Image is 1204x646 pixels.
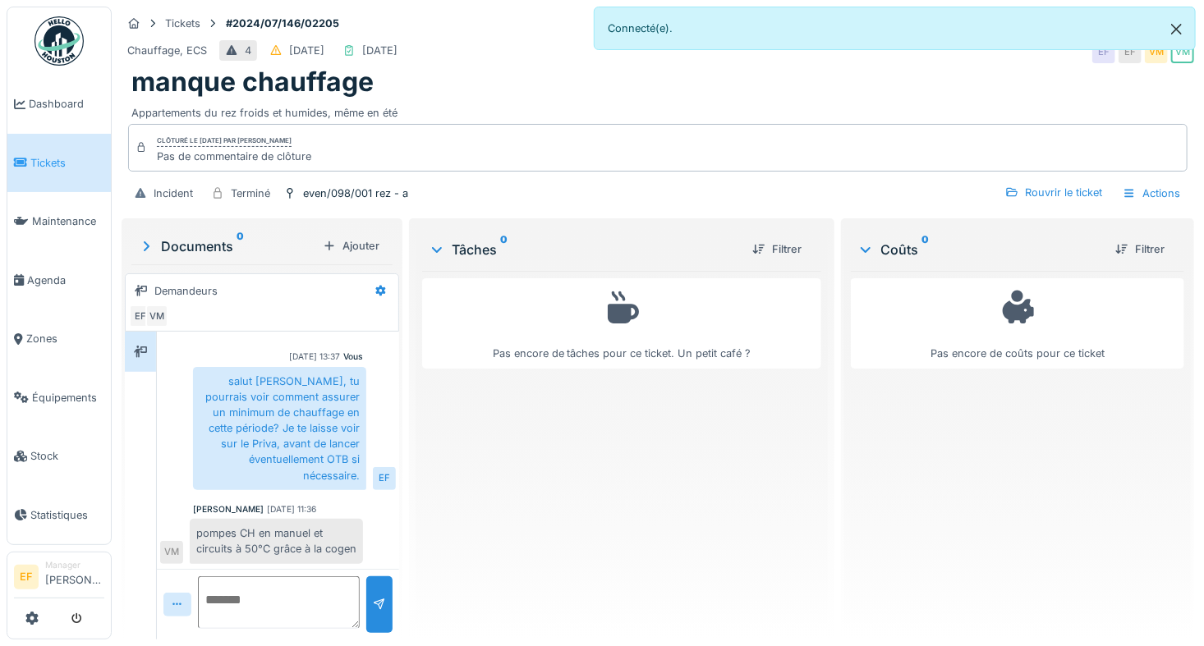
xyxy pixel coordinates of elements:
[921,240,929,259] sup: 0
[30,448,104,464] span: Stock
[27,273,104,288] span: Agenda
[267,503,316,515] div: [DATE] 11:36
[34,16,84,66] img: Badge_color-CXgf-gQk.svg
[30,155,104,171] span: Tickets
[157,135,292,147] div: Clôturé le [DATE] par [PERSON_NAME]
[29,96,104,112] span: Dashboard
[316,235,386,257] div: Ajouter
[1119,40,1142,63] div: EF
[131,99,1184,121] div: Appartements du rez froids et humides, même en été
[289,43,324,58] div: [DATE]
[862,286,1174,362] div: Pas encore de coûts pour ce ticket
[145,305,168,328] div: VM
[193,367,366,490] div: salut [PERSON_NAME], tu pourrais voir comment assurer un minimum de chauffage en cette période? J...
[165,16,200,31] div: Tickets
[594,7,1196,50] div: Connecté(e).
[746,238,808,260] div: Filtrer
[373,467,396,490] div: EF
[154,186,193,201] div: Incident
[500,240,508,259] sup: 0
[154,283,218,299] div: Demandeurs
[45,559,104,571] div: Manager
[14,565,39,589] li: EF
[26,331,104,346] span: Zones
[7,251,111,310] a: Agenda
[157,149,311,164] div: Pas de commentaire de clôture
[1109,238,1171,260] div: Filtrer
[14,559,104,598] a: EF Manager[PERSON_NAME]
[433,286,811,362] div: Pas encore de tâches pour ce ticket. Un petit café ?
[129,305,152,328] div: EF
[7,75,111,134] a: Dashboard
[1092,40,1115,63] div: EF
[127,43,207,58] div: Chauffage, ECS
[303,186,408,201] div: even/098/001 rez - a
[138,236,316,256] div: Documents
[45,559,104,594] li: [PERSON_NAME]
[289,350,340,363] div: [DATE] 13:37
[999,181,1109,204] div: Rouvrir le ticket
[1115,181,1188,205] div: Actions
[362,43,398,58] div: [DATE]
[343,350,363,363] div: Vous
[219,16,346,31] strong: #2024/07/146/02205
[231,186,270,201] div: Terminé
[32,213,104,229] span: Maintenance
[1158,7,1195,51] button: Close
[193,503,264,515] div: [PERSON_NAME]
[245,43,251,58] div: 4
[7,309,111,369] a: Zones
[1145,40,1168,63] div: VM
[190,519,363,563] div: pompes CH en manuel et circuits à 50°C grâce à la cogen
[7,427,111,486] a: Stock
[7,134,111,193] a: Tickets
[857,240,1102,259] div: Coûts
[1171,40,1194,63] div: VM
[429,240,739,259] div: Tâches
[32,390,104,405] span: Équipements
[7,486,111,545] a: Statistiques
[7,369,111,428] a: Équipements
[131,66,374,98] h1: manque chauffage
[7,192,111,251] a: Maintenance
[160,541,183,564] div: VM
[237,236,244,256] sup: 0
[30,507,104,523] span: Statistiques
